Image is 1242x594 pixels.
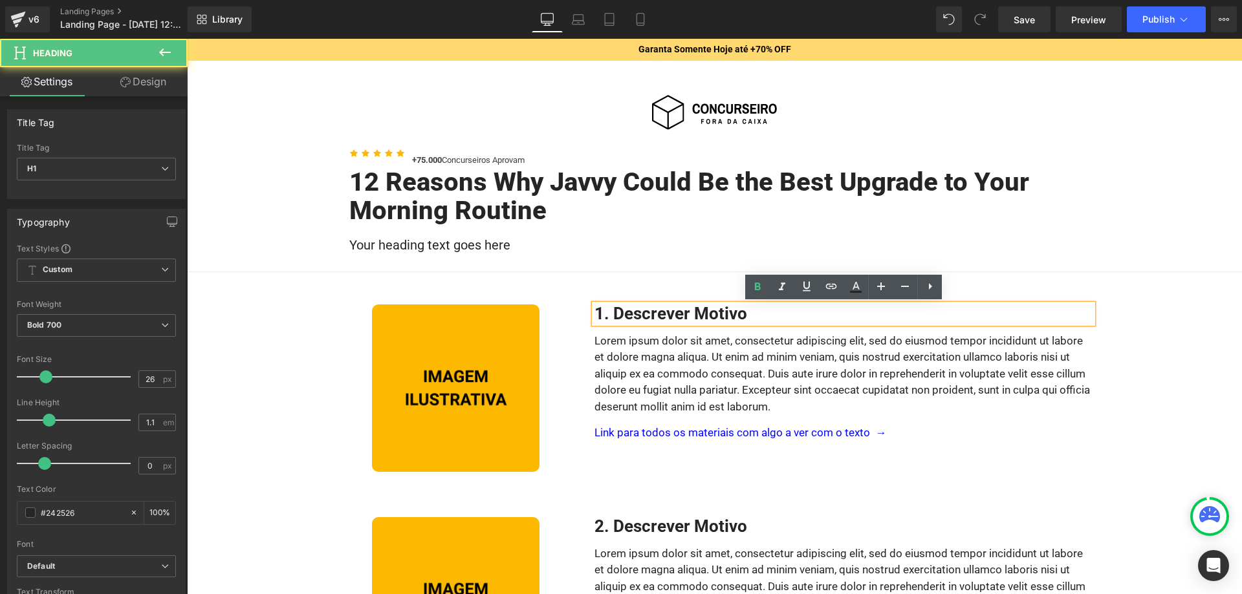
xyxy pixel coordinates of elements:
[17,300,176,309] div: Font Weight
[144,502,175,524] div: %
[17,355,176,364] div: Font Size
[532,6,563,32] a: Desktop
[27,561,55,572] i: Default
[17,243,176,253] div: Text Styles
[41,505,124,520] input: Color
[162,129,893,186] h1: 12 Reasons Why Javvy Could Be the Best Upgrade to Your Morning Routine
[594,6,625,32] a: Tablet
[60,6,209,17] a: Landing Pages
[17,441,176,451] div: Letter Spacing
[967,6,993,32] button: Redo
[5,6,50,32] a: v6
[17,143,176,153] div: Title Tag
[1127,6,1206,32] button: Publish
[17,485,176,494] div: Text Color
[26,11,42,28] div: v6
[163,375,174,383] span: px
[162,199,893,213] h2: Your heading text goes here
[408,507,906,589] p: Lorem ipsum dolor sit amet, consectetur adipiscing elit, sed do eiusmod tempor incididunt ut labo...
[17,398,176,407] div: Line Height
[163,418,174,427] span: em
[1211,6,1237,32] button: More
[60,19,184,30] span: Landing Page - [DATE] 12:00:36
[408,266,906,284] h1: 1. Descrever Motivo
[408,294,906,377] p: Lorem ipsum dolor sit amet, consectetur adipiscing elit, sed do eiusmod tempor incididunt ut labo...
[936,6,962,32] button: Undo
[27,320,61,330] b: Bold 700
[452,5,604,16] strong: Garanta Somente Hoje até +70% OFF
[225,116,255,126] strong: +75.000
[408,478,906,497] h1: 2. Descrever Motivo
[188,6,252,32] a: New Library
[563,6,594,32] a: Laptop
[33,48,72,58] span: Heading
[1071,13,1106,27] span: Preview
[1198,550,1229,581] div: Open Intercom Messenger
[625,6,656,32] a: Mobile
[225,116,338,126] span: Concurseiros Aprovam
[1056,6,1122,32] a: Preview
[96,67,190,96] a: Design
[1014,13,1035,27] span: Save
[1142,14,1175,25] span: Publish
[212,14,243,25] span: Library
[27,164,36,173] b: H1
[17,110,55,128] div: Title Tag
[408,387,699,400] a: Link para todos os materiais com algo a ver com o texto →
[17,540,176,549] div: Font
[43,264,72,275] b: Custom
[17,209,70,228] div: Typography
[163,461,174,470] span: px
